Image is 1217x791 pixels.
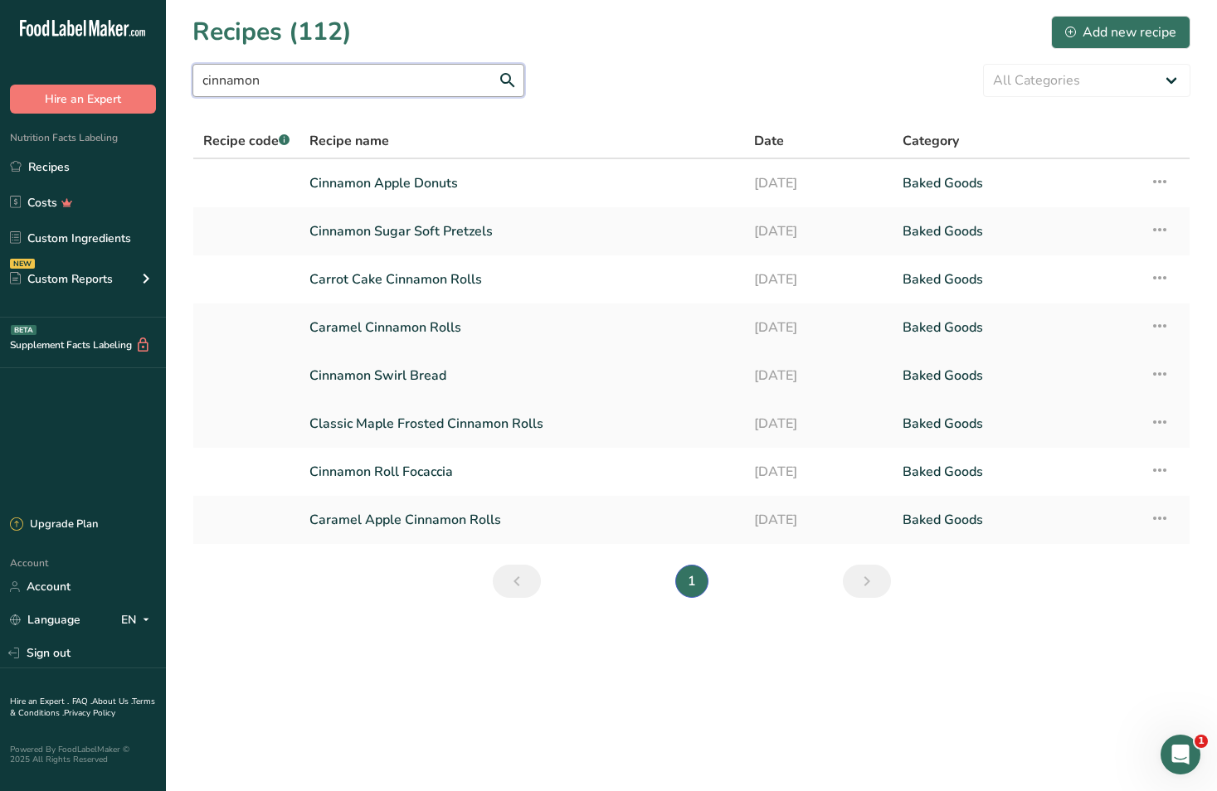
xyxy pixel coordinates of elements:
[309,454,734,489] a: Cinnamon Roll Focaccia
[203,132,290,150] span: Recipe code
[754,214,883,249] a: [DATE]
[309,406,734,441] a: Classic Maple Frosted Cinnamon Rolls
[754,310,883,345] a: [DATE]
[1065,22,1176,42] div: Add new recipe
[903,166,1130,201] a: Baked Goods
[192,64,524,97] input: Search for recipe
[754,131,784,151] span: Date
[192,13,352,51] h1: Recipes (112)
[903,406,1130,441] a: Baked Goods
[493,565,541,598] a: Previous page
[10,696,155,719] a: Terms & Conditions .
[64,707,115,719] a: Privacy Policy
[10,85,156,114] button: Hire an Expert
[903,214,1130,249] a: Baked Goods
[10,259,35,269] div: NEW
[309,502,734,537] a: Caramel Apple Cinnamon Rolls
[309,262,734,297] a: Carrot Cake Cinnamon Rolls
[903,358,1130,393] a: Baked Goods
[903,310,1130,345] a: Baked Goods
[1195,735,1208,748] span: 1
[309,131,389,151] span: Recipe name
[92,696,132,707] a: About Us .
[1161,735,1200,774] iframe: Intercom live chat
[121,610,156,630] div: EN
[843,565,891,598] a: Next page
[10,605,80,634] a: Language
[754,406,883,441] a: [DATE]
[309,214,734,249] a: Cinnamon Sugar Soft Pretzels
[903,454,1130,489] a: Baked Goods
[10,745,156,764] div: Powered By FoodLabelMaker © 2025 All Rights Reserved
[754,262,883,297] a: [DATE]
[903,131,959,151] span: Category
[309,166,734,201] a: Cinnamon Apple Donuts
[10,270,113,288] div: Custom Reports
[10,696,69,707] a: Hire an Expert .
[10,517,98,533] div: Upgrade Plan
[903,262,1130,297] a: Baked Goods
[754,502,883,537] a: [DATE]
[1051,16,1190,49] button: Add new recipe
[72,696,92,707] a: FAQ .
[309,310,734,345] a: Caramel Cinnamon Rolls
[11,325,37,335] div: BETA
[754,358,883,393] a: [DATE]
[754,454,883,489] a: [DATE]
[309,358,734,393] a: Cinnamon Swirl Bread
[754,166,883,201] a: [DATE]
[903,502,1130,537] a: Baked Goods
